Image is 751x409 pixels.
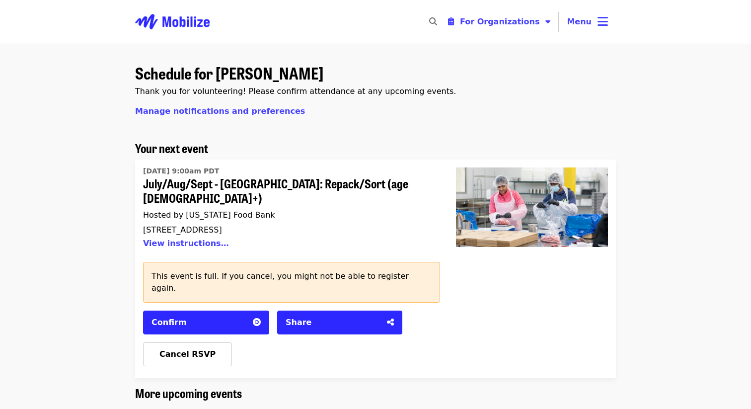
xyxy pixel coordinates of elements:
i: clipboard-list icon [448,17,454,26]
span: Cancel RSVP [159,349,216,359]
div: Share [286,317,381,328]
span: Menu [567,17,592,26]
input: Search [443,10,451,34]
p: This event is full. If you cancel, you might not be able to register again. [151,270,432,294]
i: caret-down icon [545,17,550,26]
span: For Organizations [460,17,540,26]
span: Confirm [151,318,187,327]
span: July/Aug/Sept - [GEOGRAPHIC_DATA]: Repack/Sort (age [DEMOGRAPHIC_DATA]+) [143,176,432,205]
button: View instructions… [143,239,229,248]
span: More upcoming events [135,384,242,402]
a: July/Aug/Sept - Beaverton: Repack/Sort (age 10+) [448,160,616,378]
button: Toggle account menu [559,10,616,34]
img: July/Aug/Sept - Beaverton: Repack/Sort (age 10+) [456,167,608,247]
i: search icon [429,17,437,26]
button: Share [277,311,402,334]
a: Manage notifications and preferences [135,106,305,116]
i: bars icon [598,14,608,29]
time: [DATE] 9:00am PDT [143,166,219,176]
button: Confirm [143,311,269,334]
button: Toggle organizer menu [440,12,559,32]
span: Schedule for [PERSON_NAME] [135,61,323,84]
img: Mobilize - Home [135,6,210,38]
div: [STREET_ADDRESS] [143,225,432,235]
i: circle-o icon [253,318,261,327]
i: share-alt icon [387,318,394,327]
span: Thank you for volunteering! Please confirm attendance at any upcoming events. [135,86,456,96]
span: Hosted by [US_STATE] Food Bank [143,210,275,220]
span: Your next event [135,139,208,157]
a: July/Aug/Sept - Beaverton: Repack/Sort (age 10+) [143,164,432,254]
button: Cancel RSVP [143,342,232,366]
